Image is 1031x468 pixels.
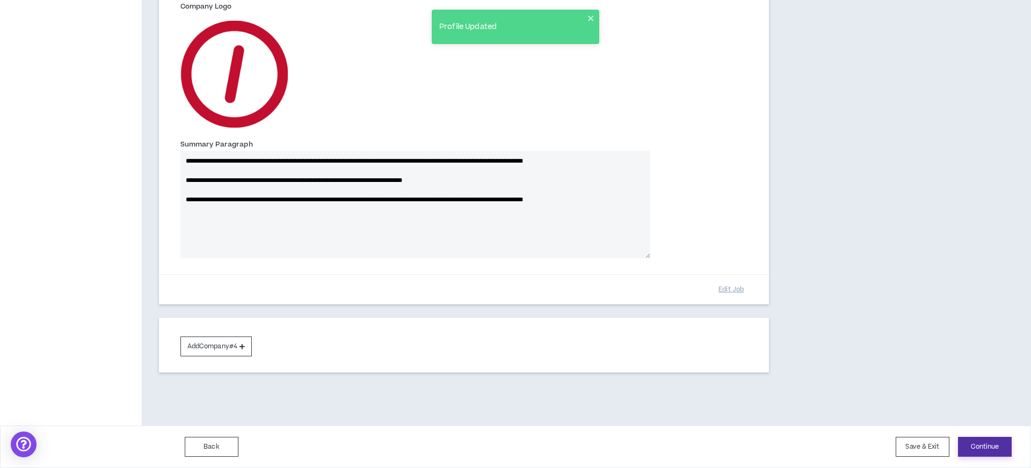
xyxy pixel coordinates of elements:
[11,432,37,457] div: Open Intercom Messenger
[958,437,1012,457] button: Continue
[705,280,758,299] button: Edit Job
[436,18,587,36] div: Profile Updated
[896,437,949,457] button: Save & Exit
[587,14,595,23] button: close
[185,437,238,457] button: Back
[180,337,252,356] button: AddCompany#4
